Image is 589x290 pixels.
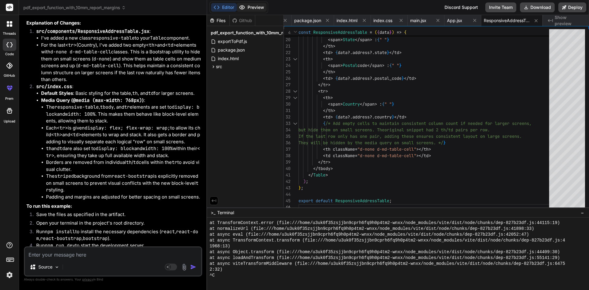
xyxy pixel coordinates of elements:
[323,146,325,152] span: <
[441,2,482,12] div: Discord Support
[284,127,291,133] div: 34
[190,264,196,270] img: icon
[23,5,126,11] span: pdf_export_function_with_10mm_report_margins
[325,75,330,81] span: td
[375,29,377,35] span: (
[237,3,267,12] button: Preview
[325,121,448,126] span: /* Add empty cells to maintain consistent column c
[124,104,130,110] code: tr
[93,56,110,62] code: d-none
[318,159,323,165] span: </
[78,63,119,69] code: d-md-table-cell
[36,83,201,90] p: :
[142,145,173,152] code: width: 100%
[375,101,377,107] span: >
[323,121,325,126] span: {
[328,82,330,87] span: >
[38,264,52,270] p: Source
[298,198,313,203] span: export
[313,172,325,178] span: Table
[328,69,333,75] span: th
[210,273,215,278] span: ^C
[40,235,82,242] code: react-bootstrap
[112,173,153,179] code: react-bootstrap
[325,95,330,100] span: th
[150,35,164,41] code: Table
[284,43,291,49] div: 21
[323,50,325,55] span: <
[387,140,443,145] span: ry on small screens. */
[298,29,311,35] span: const
[325,153,355,158] span: td className
[510,133,522,139] span: eens.
[210,261,565,267] span: at async viteTransformMiddleware (file:///home/u3uk0f35zsjjbn9cprh6fq9h0p4tm2-wnxx/node_modules/v...
[181,264,188,271] img: attachment
[82,277,93,281] span: privacy
[211,210,215,216] span: >_
[57,125,68,131] code: <tr>
[379,101,382,107] span: :
[485,2,516,12] button: Invite Team
[31,242,201,251] li: Run to start the development server.
[70,132,81,138] code: <td>
[323,75,325,81] span: <
[330,56,333,62] span: >
[397,29,402,35] span: =>
[365,101,375,107] span: span
[46,145,52,152] code: th
[291,88,299,95] div: Click to collapse the range.
[414,75,416,81] span: >
[325,88,328,94] span: >
[85,125,170,131] code: display: flex; flex-wrap: wrap;
[343,37,355,42] span: State
[41,90,73,96] strong: Default Styles
[392,29,394,35] span: )
[41,35,201,42] li: I've added a new class to your component.
[284,107,291,114] div: 31
[298,133,387,139] span: If the last row only has one pair, a
[340,101,343,107] span: >
[389,29,392,35] span: }
[375,37,377,42] span: :
[409,75,414,81] span: td
[338,75,348,81] span: data
[36,229,198,242] code: react-dom
[318,82,323,87] span: </
[313,166,318,171] span: </
[392,114,394,120] span: }
[328,43,333,49] span: th
[348,75,352,81] span: ?.
[318,166,330,171] span: tbody
[335,50,338,55] span: {
[389,198,392,203] span: ;
[330,95,333,100] span: >
[558,2,586,12] button: Deploy
[392,101,394,107] span: }
[410,17,426,24] span: main.jsx
[284,101,291,107] div: 30
[338,114,348,120] span: data
[96,145,134,152] code: display: block
[384,127,490,133] span: original snippet had 2 th/td pairs per row.
[367,63,372,68] span: </
[328,108,333,113] span: th
[318,88,321,94] span: <
[379,37,387,42] span: " "
[387,37,389,42] span: }
[4,270,15,280] img: settings
[211,30,314,36] span: pdf_export_function_with_10mm_report_margins
[284,159,291,165] div: 39
[46,194,201,201] li: Padding and margins are adjusted for better spacing on small screens.
[284,114,291,120] div: 32
[352,75,370,81] span: address
[394,114,399,120] span: </
[55,173,74,179] code: striped
[291,120,299,127] div: Click to collapse the range.
[579,208,585,218] button: −
[387,133,510,139] span: dding these ensures consistent layout on large scr
[416,153,429,158] span: ></td
[325,146,355,152] span: th className
[355,153,357,158] span: =
[3,31,16,36] label: threads
[372,63,382,68] span: span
